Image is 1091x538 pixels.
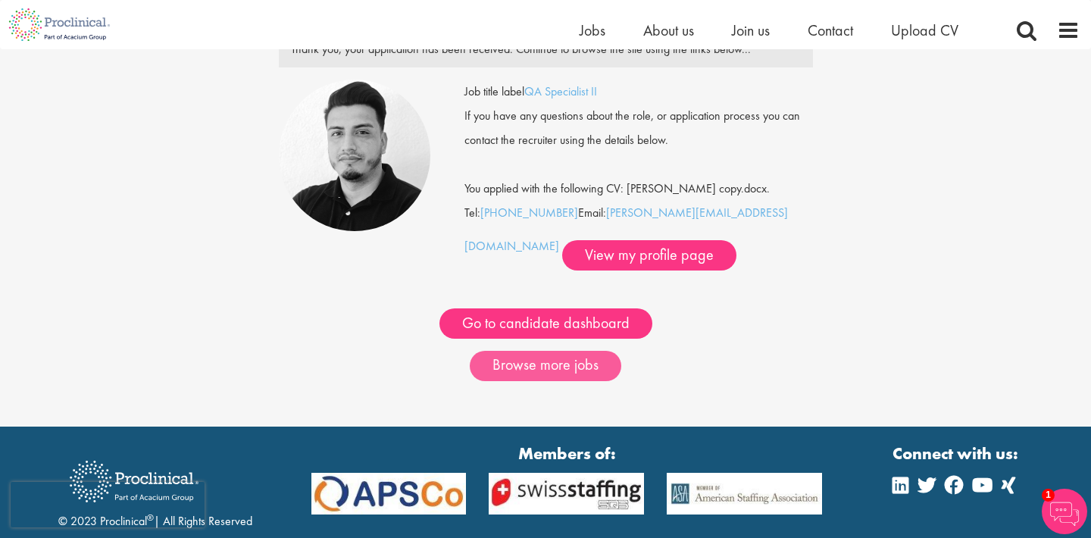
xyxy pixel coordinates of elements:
img: Chatbot [1042,489,1087,534]
span: 1 [1042,489,1055,502]
img: APSCo [477,473,655,514]
a: Upload CV [891,20,958,40]
a: QA Specialist II [524,83,597,99]
a: Go to candidate dashboard [439,308,652,339]
strong: Connect with us: [892,442,1021,465]
div: Job title label [453,80,824,104]
a: About us [643,20,694,40]
div: If you have any questions about the role, or application process you can contact the recruiter us... [453,104,824,152]
div: You applied with the following CV: [PERSON_NAME] copy.docx. [453,152,824,201]
div: Tel: Email: [464,80,813,271]
a: View my profile page [562,240,736,271]
a: [PHONE_NUMBER] [480,205,578,221]
div: © 2023 Proclinical | All Rights Reserved [58,449,252,530]
a: [PERSON_NAME][EMAIL_ADDRESS][DOMAIN_NAME] [464,205,788,254]
a: Join us [732,20,770,40]
img: APSCo [300,473,478,514]
img: APSCo [655,473,833,514]
iframe: reCAPTCHA [11,482,205,527]
a: Jobs [580,20,605,40]
img: Anderson Maldonado [279,80,430,231]
div: Thank you, your application has been received. Continue to browse the site using the links below... [280,37,812,61]
img: Proclinical Recruitment [58,450,210,513]
a: Contact [808,20,853,40]
a: Browse more jobs [470,351,621,381]
strong: Members of: [311,442,823,465]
